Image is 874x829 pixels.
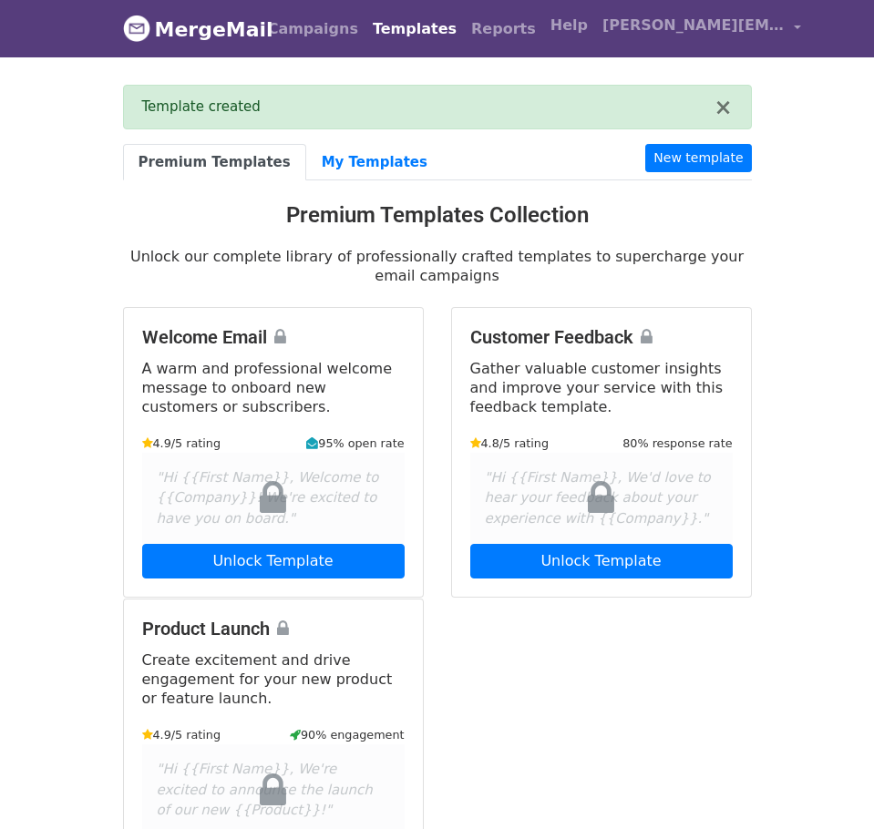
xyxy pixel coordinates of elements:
a: Templates [365,11,464,47]
a: Reports [464,11,543,47]
a: Help [543,7,595,44]
small: 95% open rate [306,435,404,452]
h4: Welcome Email [142,326,405,348]
a: Unlock Template [142,544,405,578]
img: MergeMail logo [123,15,150,42]
small: 4.8/5 rating [470,435,550,452]
a: MergeMail [123,10,246,48]
h4: Customer Feedback [470,326,733,348]
div: "Hi {{First Name}}, Welcome to {{Company}}! We're excited to have you on board." [142,453,405,544]
a: My Templates [306,144,443,181]
h3: Premium Templates Collection [123,202,752,229]
span: [PERSON_NAME][EMAIL_ADDRESS][DOMAIN_NAME] [602,15,785,36]
p: A warm and professional welcome message to onboard new customers or subscribers. [142,359,405,416]
p: Gather valuable customer insights and improve your service with this feedback template. [470,359,733,416]
a: Unlock Template [470,544,733,578]
a: Premium Templates [123,144,306,181]
a: Campaigns [261,11,365,47]
a: [PERSON_NAME][EMAIL_ADDRESS][DOMAIN_NAME] [595,7,808,50]
h4: Product Launch [142,618,405,640]
small: 4.9/5 rating [142,726,221,743]
div: "Hi {{First Name}}, We'd love to hear your feedback about your experience with {{Company}}." [470,453,733,544]
small: 90% engagement [290,726,405,743]
p: Create excitement and drive engagement for your new product or feature launch. [142,650,405,708]
a: New template [645,144,751,172]
button: × [714,97,732,118]
small: 4.9/5 rating [142,435,221,452]
div: Template created [142,97,715,118]
small: 80% response rate [622,435,732,452]
p: Unlock our complete library of professionally crafted templates to supercharge your email campaigns [123,247,752,285]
